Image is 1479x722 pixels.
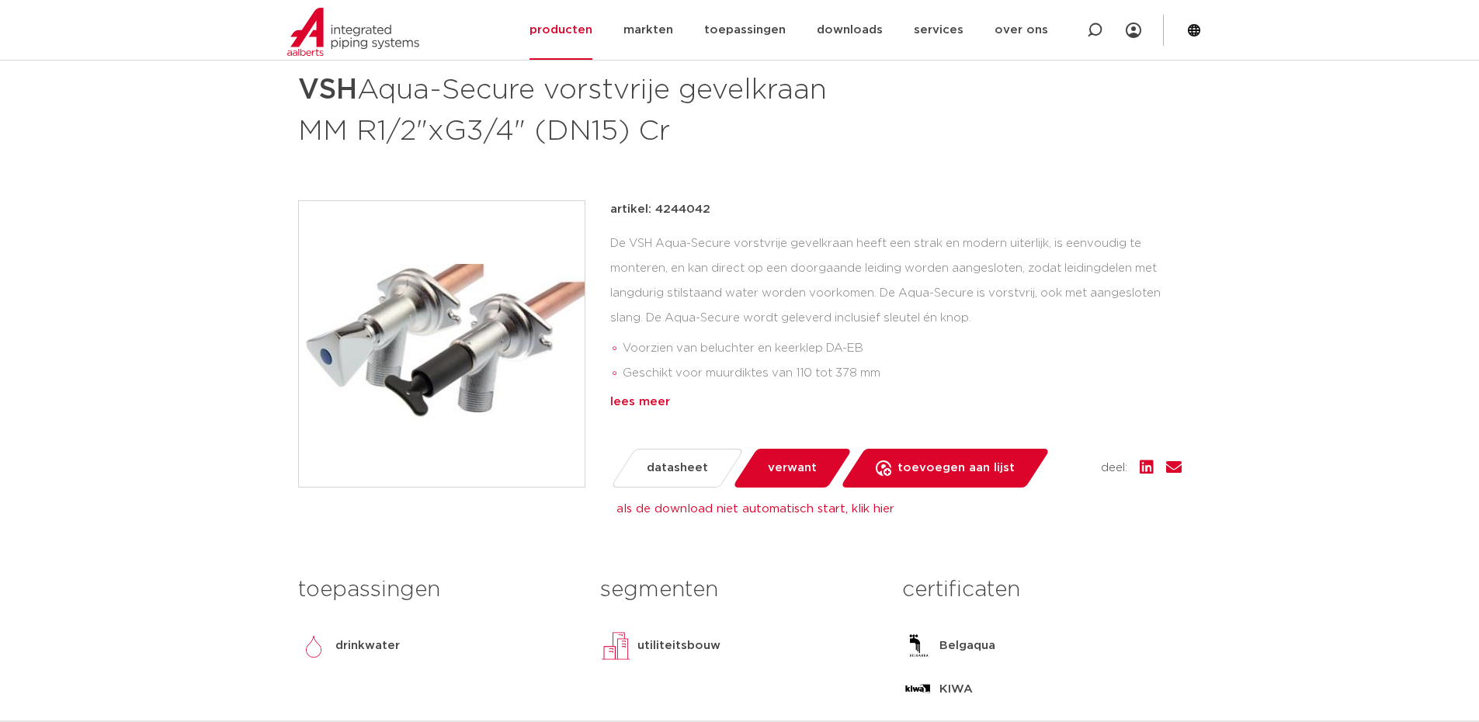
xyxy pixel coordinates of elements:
h3: toepassingen [298,574,577,606]
h1: Aqua-Secure vorstvrije gevelkraan MM R1/2"xG3/4" (DN15) Cr [298,67,881,151]
p: artikel: 4244042 [610,200,710,219]
div: De VSH Aqua-Secure vorstvrije gevelkraan heeft een strak en modern uiterlijk, is eenvoudig te mon... [610,231,1182,387]
strong: VSH [298,76,357,104]
li: Voorzien van beluchter en keerklep DA-EB [623,336,1182,361]
p: drinkwater [335,637,400,655]
a: datasheet [609,449,744,488]
img: Product Image for VSH Aqua-Secure vorstvrije gevelkraan MM R1/2"xG3/4" (DN15) Cr [299,201,585,487]
img: Belgaqua [902,630,933,661]
span: toevoegen aan lijst [897,456,1015,481]
a: als de download niet automatisch start, klik hier [616,503,894,515]
li: Geschikt voor muurdiktes van 110 tot 378 mm [623,361,1182,386]
img: KIWA [902,674,933,705]
p: utiliteitsbouw [637,637,720,655]
div: lees meer [610,393,1182,411]
span: datasheet [647,456,708,481]
h3: certificaten [902,574,1181,606]
p: Belgaqua [939,637,995,655]
a: verwant [731,449,852,488]
p: KIWA [939,680,973,699]
span: deel: [1101,459,1127,477]
img: drinkwater [298,630,329,661]
h3: segmenten [600,574,879,606]
span: verwant [768,456,817,481]
img: utiliteitsbouw [600,630,631,661]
